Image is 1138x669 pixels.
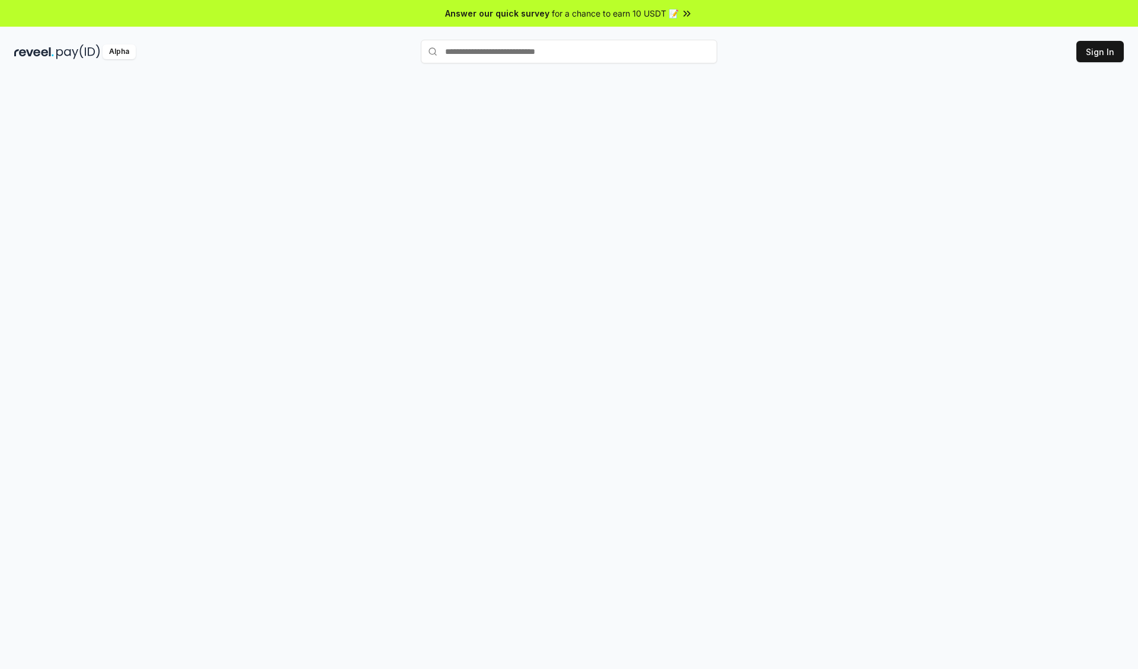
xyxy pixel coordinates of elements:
img: pay_id [56,44,100,59]
span: for a chance to earn 10 USDT 📝 [552,7,679,20]
img: reveel_dark [14,44,54,59]
button: Sign In [1076,41,1124,62]
div: Alpha [103,44,136,59]
span: Answer our quick survey [445,7,549,20]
